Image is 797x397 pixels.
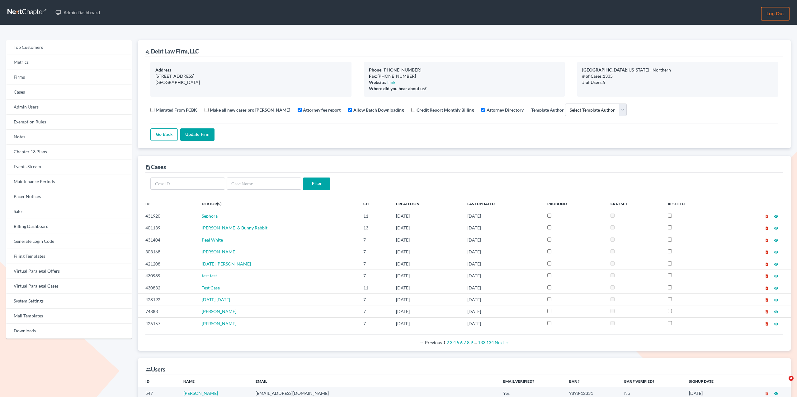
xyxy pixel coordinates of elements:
th: Created On [391,197,462,210]
i: delete_forever [765,391,769,396]
i: visibility [774,298,778,302]
th: Reset ECF [663,197,724,210]
a: Sales [6,204,132,219]
a: visibility [774,213,778,219]
i: delete_forever [765,262,769,266]
td: [DATE] [391,270,462,282]
th: ID [138,197,196,210]
input: Update Firm [180,128,215,141]
th: Bar # [564,375,619,387]
i: delete_forever [765,322,769,326]
label: Template Author [531,107,564,113]
a: visibility [774,237,778,242]
a: Page 133 [478,340,485,345]
i: delete_forever [765,226,769,230]
b: # of Users: [582,80,603,85]
a: visibility [774,285,778,290]
td: 431404 [138,234,196,246]
a: Filing Templates [6,249,132,264]
td: 303168 [138,246,196,258]
input: Case Name [227,178,301,190]
i: delete_forever [765,286,769,290]
th: Signup Date [684,375,740,387]
td: [DATE] [391,282,462,293]
i: delete_forever [765,238,769,242]
th: Debtor(s) [197,197,359,210]
a: delete_forever [765,249,769,254]
a: Page 7 [464,340,466,345]
iframe: Intercom live chat [776,376,791,391]
td: 11 [358,282,391,293]
a: [PERSON_NAME] [202,321,236,326]
a: Billing Dashboard [6,219,132,234]
td: 11 [358,210,391,222]
i: group [145,367,151,372]
div: Cases [145,163,166,171]
a: delete_forever [765,285,769,290]
b: Fax: [369,73,377,79]
label: Credit Report Monthly Billing [417,107,474,113]
th: CR Reset [606,197,663,210]
td: [DATE] [391,222,462,234]
i: visibility [774,250,778,254]
td: 7 [358,270,391,282]
input: Case ID [150,178,225,190]
i: gavel [145,50,150,54]
td: [DATE] [391,234,462,246]
i: visibility [774,262,778,266]
a: Page 2 [446,340,449,345]
a: Peal White [202,237,223,242]
a: Notes [6,130,132,145]
td: [DATE] [391,258,462,270]
a: [PERSON_NAME] [202,249,236,254]
th: ID [138,375,178,387]
a: [DATE] [PERSON_NAME] [202,261,251,266]
a: Virtual Paralegal Offers [6,264,132,279]
a: delete_forever [765,321,769,326]
a: visibility [774,309,778,314]
th: ProBono [542,197,606,210]
td: [DATE] [462,246,542,258]
span: [DATE] [DATE] [202,297,230,302]
td: 421208 [138,258,196,270]
a: Top Customers [6,40,132,55]
a: Generate Login Code [6,234,132,249]
a: delete_forever [765,213,769,219]
div: [GEOGRAPHIC_DATA] [155,79,347,85]
a: test test [202,273,217,278]
div: Pagination [150,339,778,346]
input: Filter [303,178,330,190]
td: 401139 [138,222,196,234]
td: [DATE] [462,318,542,330]
a: Page 9 [470,340,473,345]
td: [DATE] [391,318,462,330]
a: Link [387,80,395,85]
b: # of Cases: [582,73,603,79]
span: Sephora [202,213,218,219]
i: delete_forever [765,274,769,278]
a: Firms [6,70,132,85]
td: 431920 [138,210,196,222]
div: Users [145,366,165,373]
td: 426157 [138,318,196,330]
b: Website: [369,80,386,85]
a: Page 5 [457,340,459,345]
td: [DATE] [462,270,542,282]
th: Name [178,375,251,387]
div: [US_STATE] - Northern [582,67,773,73]
a: Downloads [6,324,132,339]
td: 430989 [138,270,196,282]
td: 74883 [138,306,196,317]
a: visibility [774,321,778,326]
td: 13 [358,222,391,234]
div: [PHONE_NUMBER] [369,67,560,73]
a: Go Back [150,128,178,141]
td: 430832 [138,282,196,293]
span: 4 [789,376,794,381]
label: Attorney Directory [487,107,524,113]
span: … [474,340,477,345]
